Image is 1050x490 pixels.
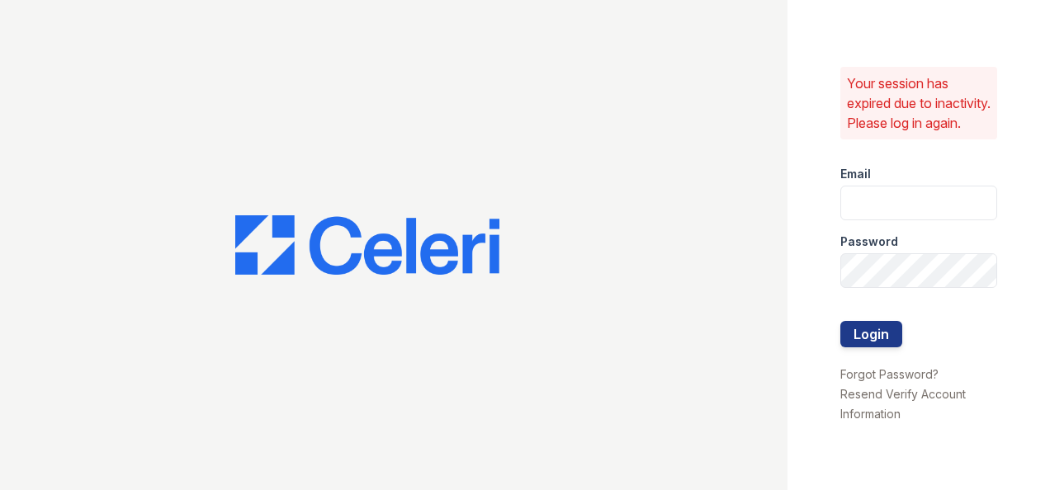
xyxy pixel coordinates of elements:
[840,166,871,182] label: Email
[840,233,898,250] label: Password
[235,215,499,275] img: CE_Logo_Blue-a8612792a0a2168367f1c8372b55b34899dd931a85d93a1a3d3e32e68fde9ad4.png
[840,321,902,347] button: Login
[840,387,966,421] a: Resend Verify Account Information
[847,73,991,133] p: Your session has expired due to inactivity. Please log in again.
[840,367,939,381] a: Forgot Password?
